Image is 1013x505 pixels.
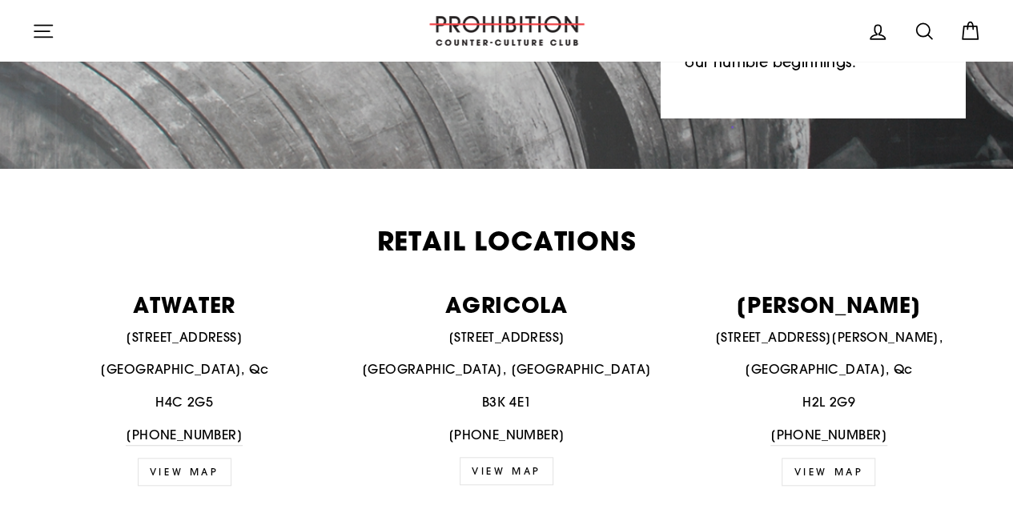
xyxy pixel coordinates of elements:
[354,294,658,315] p: AGRICOLA
[354,425,658,446] p: [PHONE_NUMBER]
[138,458,231,486] a: VIEW MAP
[354,327,658,348] p: [STREET_ADDRESS]
[126,425,243,447] a: [PHONE_NUMBER]
[32,228,981,255] h2: Retail Locations
[770,425,887,447] a: [PHONE_NUMBER]
[354,392,658,413] p: B3K 4E1
[677,327,981,348] p: [STREET_ADDRESS][PERSON_NAME],
[427,16,587,46] img: PROHIBITION COUNTER-CULTURE CLUB
[677,392,981,413] p: H2L 2G9
[677,359,981,380] p: [GEOGRAPHIC_DATA], Qc
[32,294,336,315] p: ATWATER
[32,327,336,348] p: [STREET_ADDRESS]
[32,359,336,380] p: [GEOGRAPHIC_DATA], Qc
[32,392,336,413] p: H4C 2G5
[460,457,553,485] a: VIEW MAP
[782,458,875,486] a: view map
[354,359,658,380] p: [GEOGRAPHIC_DATA], [GEOGRAPHIC_DATA]
[677,294,981,315] p: [PERSON_NAME]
